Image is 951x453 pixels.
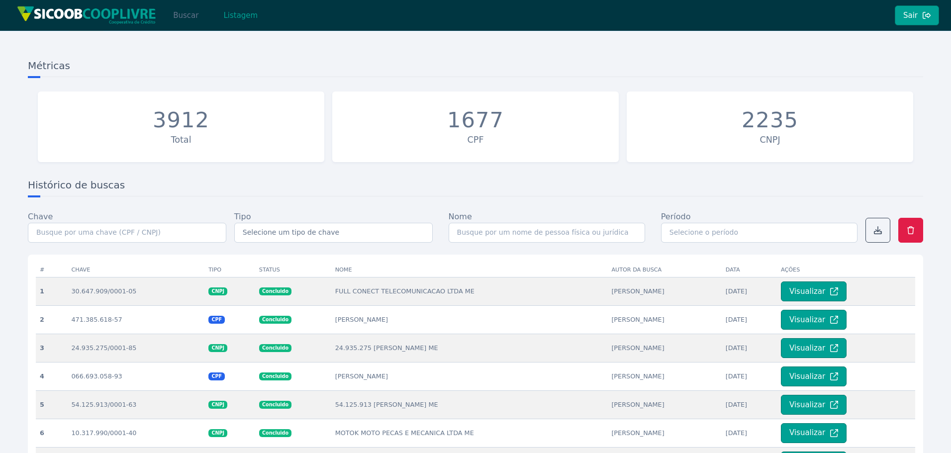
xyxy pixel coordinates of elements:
th: Status [255,263,331,277]
button: Visualizar [781,281,847,301]
td: 54.125.913 [PERSON_NAME] ME [331,390,608,419]
td: [PERSON_NAME] [331,362,608,390]
td: MOTOK MOTO PECAS E MECANICA LTDA ME [331,419,608,447]
td: [PERSON_NAME] [607,390,721,419]
td: [PERSON_NAME] [607,419,721,447]
th: 2 [36,305,67,334]
span: Concluido [259,287,291,295]
td: 10.317.990/0001-40 [67,419,204,447]
td: 30.647.909/0001-05 [67,277,204,305]
img: img/sicoob_cooplivre.png [17,6,156,24]
td: 471.385.618-57 [67,305,204,334]
th: 6 [36,419,67,447]
td: 066.693.058-93 [67,362,204,390]
div: 1677 [447,107,504,133]
th: 5 [36,390,67,419]
label: Nome [449,211,472,223]
td: [PERSON_NAME] [607,334,721,362]
h3: Histórico de buscas [28,178,923,196]
span: CPF [208,316,225,324]
th: Ações [777,263,915,277]
th: 3 [36,334,67,362]
td: [DATE] [722,305,777,334]
span: Concluido [259,344,291,352]
th: Chave [67,263,204,277]
td: 24.935.275 [PERSON_NAME] ME [331,334,608,362]
button: Visualizar [781,423,847,443]
span: CPF [208,372,225,380]
span: Concluido [259,316,291,324]
td: 24.935.275/0001-85 [67,334,204,362]
label: Tipo [234,211,251,223]
button: Listagem [215,5,266,25]
button: Buscar [165,5,207,25]
span: Concluido [259,372,291,380]
div: CNPJ [632,133,908,146]
th: 4 [36,362,67,390]
button: Visualizar [781,366,847,386]
button: Visualizar [781,310,847,330]
th: Nome [331,263,608,277]
th: # [36,263,67,277]
span: CNPJ [208,429,227,437]
td: [PERSON_NAME] [331,305,608,334]
input: Selecione o período [661,223,857,243]
th: Tipo [204,263,255,277]
h3: Métricas [28,59,923,77]
td: [DATE] [722,390,777,419]
input: Busque por um nome de pessoa física ou jurídica [449,223,645,243]
td: 54.125.913/0001-63 [67,390,204,419]
th: 1 [36,277,67,305]
th: Autor da busca [607,263,721,277]
span: CNPJ [208,344,227,352]
input: Busque por uma chave (CPF / CNPJ) [28,223,226,243]
button: Visualizar [781,395,847,415]
label: Chave [28,211,53,223]
div: 2235 [742,107,798,133]
div: 3912 [153,107,209,133]
th: Data [722,263,777,277]
td: [DATE] [722,419,777,447]
div: Total [43,133,319,146]
span: Concluido [259,401,291,409]
div: CPF [337,133,614,146]
td: [DATE] [722,362,777,390]
td: [PERSON_NAME] [607,277,721,305]
td: [DATE] [722,334,777,362]
td: [PERSON_NAME] [607,305,721,334]
button: Visualizar [781,338,847,358]
span: Concluido [259,429,291,437]
td: FULL CONECT TELECOMUNICACAO LTDA ME [331,277,608,305]
label: Período [661,211,691,223]
button: Sair [895,5,939,25]
td: [PERSON_NAME] [607,362,721,390]
span: CNPJ [208,287,227,295]
td: [DATE] [722,277,777,305]
span: CNPJ [208,401,227,409]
